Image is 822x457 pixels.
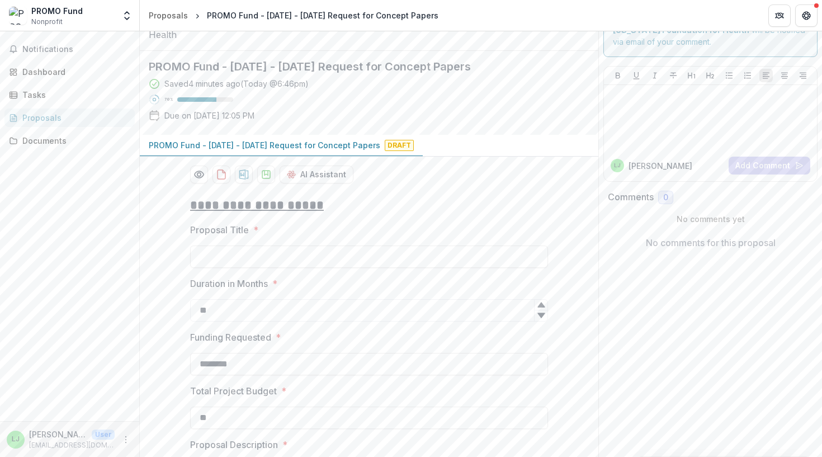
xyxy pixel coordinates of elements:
[795,4,818,27] button: Get Help
[630,69,643,82] button: Underline
[12,436,20,443] div: Lacie Jett
[190,438,278,451] p: Proposal Description
[629,160,692,172] p: [PERSON_NAME]
[92,430,115,440] p: User
[608,213,813,225] p: No comments yet
[207,10,438,21] div: PROMO Fund - [DATE] - [DATE] Request for Concept Papers
[144,7,192,23] a: Proposals
[22,45,130,54] span: Notifications
[149,10,188,21] div: Proposals
[190,384,277,398] p: Total Project Budget
[190,331,271,344] p: Funding Requested
[280,166,353,183] button: AI Assistant
[722,69,736,82] button: Bullet List
[190,166,208,183] button: Preview 83d93708-5d39-41ad-94a6-c214e56a5460-0.pdf
[4,86,135,104] a: Tasks
[729,157,810,175] button: Add Comment
[149,139,380,151] p: PROMO Fund - [DATE] - [DATE] Request for Concept Papers
[4,63,135,81] a: Dashboard
[22,89,126,101] div: Tasks
[119,4,135,27] button: Open entity switcher
[703,69,717,82] button: Heading 2
[4,109,135,127] a: Proposals
[667,69,680,82] button: Strike
[796,69,810,82] button: Align Right
[22,112,126,124] div: Proposals
[608,192,654,202] h2: Comments
[257,166,275,183] button: download-proposal
[31,5,83,17] div: PROMO Fund
[778,69,791,82] button: Align Center
[31,17,63,27] span: Nonprofit
[119,433,133,446] button: More
[646,236,776,249] p: No comments for this proposal
[190,223,249,237] p: Proposal Title
[235,166,253,183] button: download-proposal
[385,140,414,151] span: Draft
[685,69,698,82] button: Heading 1
[164,78,309,89] div: Saved 4 minutes ago ( Today @ 6:46pm )
[759,69,773,82] button: Align Left
[22,66,126,78] div: Dashboard
[741,69,754,82] button: Ordered List
[663,193,668,202] span: 0
[4,131,135,150] a: Documents
[4,40,135,58] button: Notifications
[190,277,268,290] p: Duration in Months
[212,166,230,183] button: download-proposal
[614,163,621,168] div: Lacie Jett
[29,428,87,440] p: [PERSON_NAME]
[648,69,662,82] button: Italicize
[768,4,791,27] button: Partners
[164,110,254,121] p: Due on [DATE] 12:05 PM
[164,96,173,103] p: 70 %
[611,69,625,82] button: Bold
[29,440,115,450] p: [EMAIL_ADDRESS][DOMAIN_NAME]
[22,135,126,147] div: Documents
[9,7,27,25] img: PROMO Fund
[144,7,443,23] nav: breadcrumb
[149,60,571,73] h2: PROMO Fund - [DATE] - [DATE] Request for Concept Papers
